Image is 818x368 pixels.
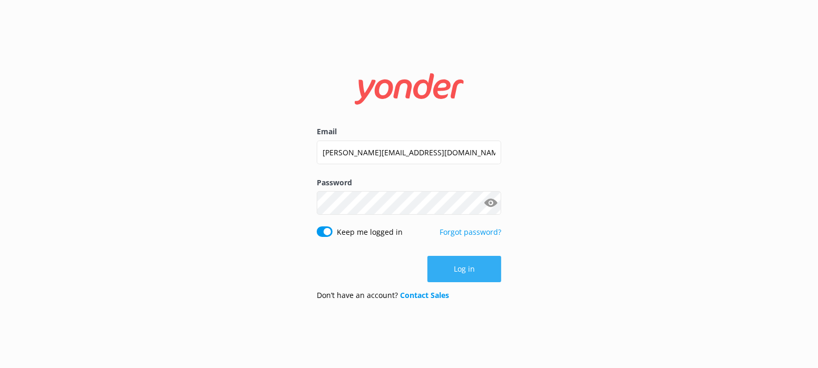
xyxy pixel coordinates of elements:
[337,226,403,238] label: Keep me logged in
[317,126,501,137] label: Email
[440,227,501,237] a: Forgot password?
[317,141,501,164] input: user@emailaddress.com
[317,177,501,188] label: Password
[317,290,449,301] p: Don’t have an account?
[480,193,501,214] button: Show password
[400,290,449,300] a: Contact Sales
[427,256,501,282] button: Log in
